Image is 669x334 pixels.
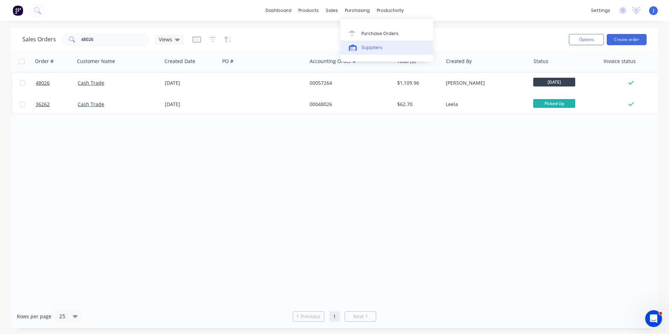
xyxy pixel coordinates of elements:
[159,36,172,43] span: Views
[353,313,364,320] span: Next
[653,7,654,14] span: J
[295,5,322,16] div: products
[36,72,78,93] a: 48026
[293,313,324,320] a: Previous page
[77,58,115,65] div: Customer Name
[78,101,104,107] a: Cash Trade
[397,79,438,86] div: $1,109.96
[290,311,379,322] ul: Pagination
[645,310,662,327] iframe: Intercom live chat
[36,101,50,108] span: 36262
[607,34,647,45] button: Create order
[345,313,376,320] a: Next page
[164,58,195,65] div: Created Date
[533,78,575,86] span: [DATE]
[569,34,604,45] button: Options
[361,30,399,37] div: Purchase Orders
[361,44,382,51] div: Suppliers
[22,36,56,43] h1: Sales Orders
[81,33,149,47] input: Search...
[301,313,321,320] span: Previous
[534,58,548,65] div: Status
[310,58,356,65] div: Accounting Order #
[373,5,407,16] div: productivity
[222,58,233,65] div: PO #
[340,26,433,40] a: Purchase Orders
[78,79,104,86] a: Cash Trade
[341,5,373,16] div: purchasing
[604,58,636,65] div: Invoice status
[446,58,472,65] div: Created By
[533,99,575,108] span: Picked Up
[35,58,54,65] div: Order #
[397,101,438,108] div: $62.70
[329,311,340,322] a: Page 1 is your current page
[446,101,523,108] div: Leela
[587,5,614,16] div: settings
[36,79,50,86] span: 48026
[13,5,23,16] img: Factory
[262,5,295,16] a: dashboard
[446,79,523,86] div: [PERSON_NAME]
[17,313,51,320] span: Rows per page
[322,5,341,16] div: sales
[340,41,433,55] a: Suppliers
[165,79,217,86] div: [DATE]
[310,101,387,108] div: 00048026
[165,101,217,108] div: [DATE]
[310,79,387,86] div: 00057264
[36,94,78,115] a: 36262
